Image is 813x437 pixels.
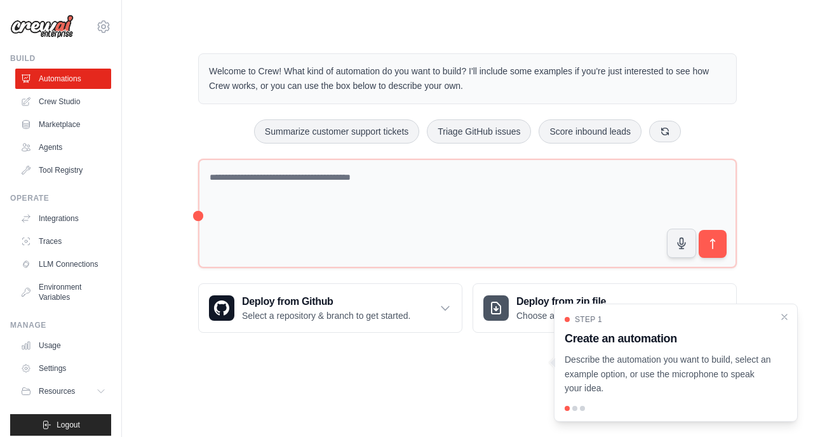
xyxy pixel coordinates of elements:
[779,312,789,322] button: Close walkthrough
[15,69,111,89] a: Automations
[57,420,80,430] span: Logout
[242,309,410,322] p: Select a repository & branch to get started.
[516,294,624,309] h3: Deploy from zip file
[10,320,111,330] div: Manage
[10,414,111,436] button: Logout
[15,254,111,274] a: LLM Connections
[254,119,419,144] button: Summarize customer support tickets
[516,309,624,322] p: Choose a zip file to upload.
[209,64,726,93] p: Welcome to Crew! What kind of automation do you want to build? I'll include some examples if you'...
[539,119,642,144] button: Score inbound leads
[15,137,111,158] a: Agents
[10,53,111,64] div: Build
[242,294,410,309] h3: Deploy from Github
[575,314,602,325] span: Step 1
[749,376,813,437] iframe: Chat Widget
[39,386,75,396] span: Resources
[15,231,111,252] a: Traces
[15,208,111,229] a: Integrations
[427,119,531,144] button: Triage GitHub issues
[10,15,74,39] img: Logo
[15,91,111,112] a: Crew Studio
[565,353,772,396] p: Describe the automation you want to build, select an example option, or use the microphone to spe...
[10,193,111,203] div: Operate
[15,381,111,401] button: Resources
[15,160,111,180] a: Tool Registry
[565,330,772,347] h3: Create an automation
[15,277,111,307] a: Environment Variables
[15,335,111,356] a: Usage
[15,358,111,379] a: Settings
[15,114,111,135] a: Marketplace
